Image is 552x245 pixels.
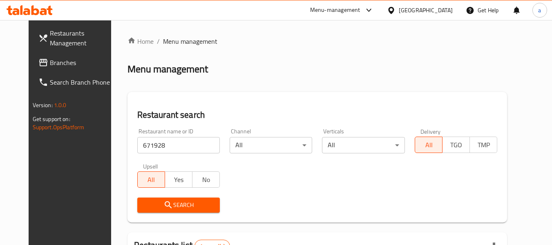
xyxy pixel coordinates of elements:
a: Restaurants Management [32,23,121,53]
span: Version: [33,100,53,110]
span: TMP [473,139,494,151]
button: All [137,171,165,188]
span: All [141,174,162,186]
a: Home [127,36,154,46]
span: Menu management [163,36,217,46]
input: Search for restaurant name or ID.. [137,137,220,153]
span: Get support on: [33,114,70,124]
div: All [322,137,405,153]
button: All [415,137,442,153]
a: Search Branch Phone [32,72,121,92]
span: Search [144,200,213,210]
div: [GEOGRAPHIC_DATA] [399,6,453,15]
label: Upsell [143,163,158,169]
h2: Restaurant search [137,109,498,121]
div: Menu-management [310,5,360,15]
a: Branches [32,53,121,72]
button: Search [137,198,220,213]
span: Restaurants Management [50,28,114,48]
span: Yes [168,174,189,186]
span: No [196,174,217,186]
span: 1.0.0 [54,100,67,110]
div: All [230,137,312,153]
nav: breadcrumb [127,36,507,46]
span: All [418,139,439,151]
button: Yes [165,171,192,188]
span: Search Branch Phone [50,77,114,87]
button: No [192,171,220,188]
span: Branches [50,58,114,67]
button: TGO [442,137,470,153]
li: / [157,36,160,46]
h2: Menu management [127,63,208,76]
a: Support.OpsPlatform [33,122,85,133]
span: a [538,6,541,15]
button: TMP [469,137,497,153]
label: Delivery [420,128,441,134]
span: TGO [446,139,467,151]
